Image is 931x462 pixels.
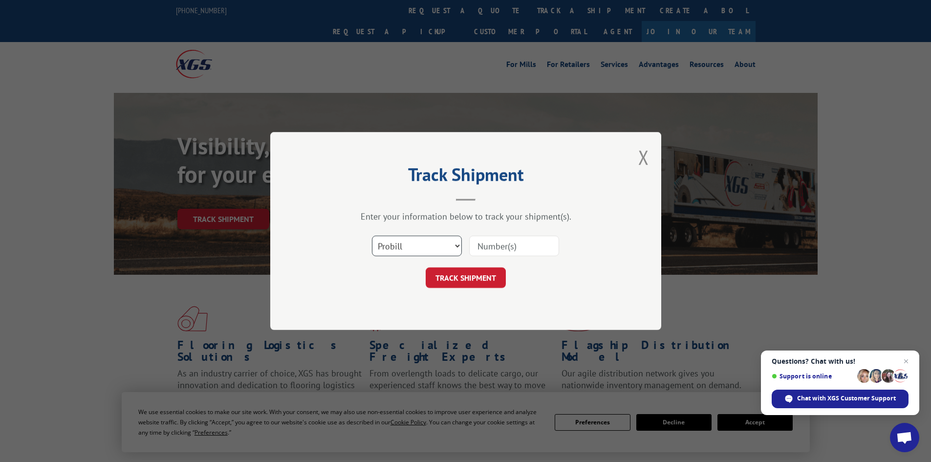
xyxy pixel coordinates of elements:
[469,236,559,256] input: Number(s)
[772,390,909,408] div: Chat with XGS Customer Support
[426,267,506,288] button: TRACK SHIPMENT
[319,211,612,222] div: Enter your information below to track your shipment(s).
[797,394,896,403] span: Chat with XGS Customer Support
[319,168,612,186] h2: Track Shipment
[772,357,909,365] span: Questions? Chat with us!
[890,423,919,452] div: Open chat
[900,355,912,367] span: Close chat
[772,373,854,380] span: Support is online
[638,144,649,170] button: Close modal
